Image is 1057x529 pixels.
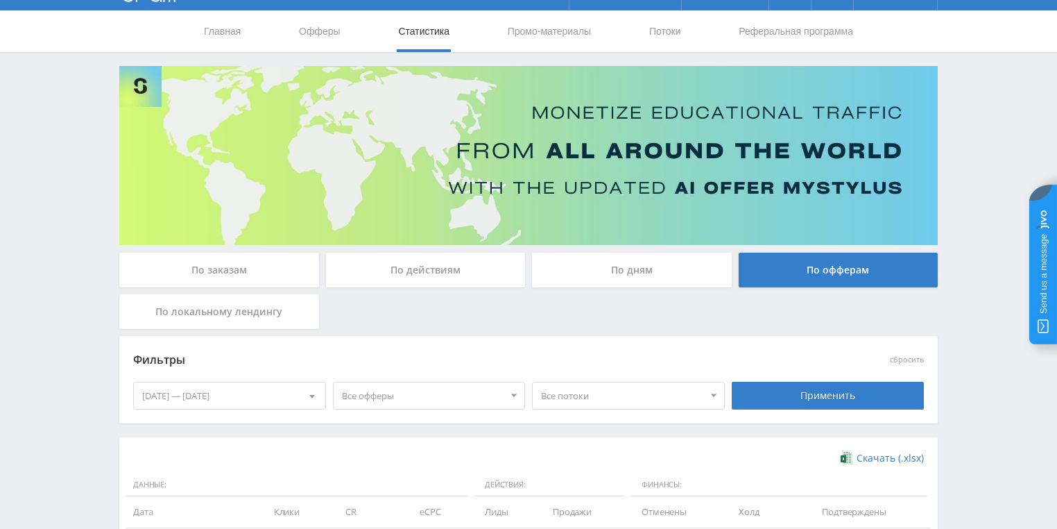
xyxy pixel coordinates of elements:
div: Применить [732,382,925,410]
a: Промо-материалы [506,10,592,52]
a: Потоки [648,10,682,52]
span: Финансы: [631,473,927,497]
a: Статистика [397,10,451,52]
span: Все потоки [541,383,703,409]
img: xlsx [841,451,852,464]
td: Подтверждены [808,496,931,528]
td: Продажи [539,496,628,528]
a: Реферальная программа [737,10,854,52]
div: По дням [532,253,732,287]
div: Фильтры [133,350,725,371]
td: Холд [725,496,808,528]
td: Отменены [628,496,725,528]
div: [DATE] — [DATE] [134,383,325,409]
span: Действия: [474,473,624,497]
td: Клики [260,496,332,528]
a: Офферы [298,10,342,52]
span: Данные: [126,473,467,497]
img: Banner [119,66,938,245]
td: CR [332,496,406,528]
div: По действиям [326,253,526,287]
a: Главная [203,10,242,52]
span: Все офферы [342,383,504,409]
div: По локальному лендингу [119,294,319,329]
span: Скачать (.xlsx) [857,453,924,464]
td: Дата [126,496,260,528]
button: сбросить [890,355,924,364]
div: По заказам [119,253,319,287]
td: Лиды [471,496,539,528]
div: По офферам [739,253,938,287]
a: Скачать (.xlsx) [841,451,924,465]
td: eCPC [406,496,471,528]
